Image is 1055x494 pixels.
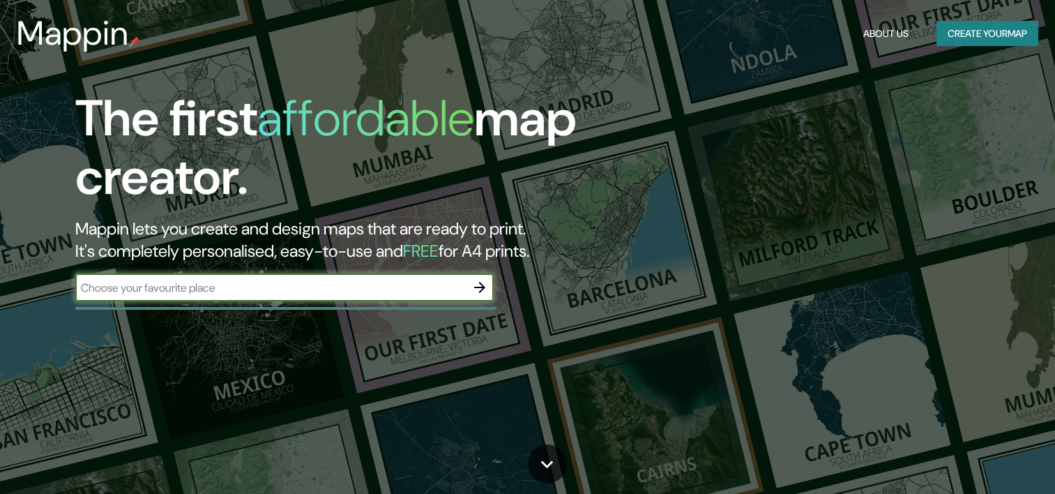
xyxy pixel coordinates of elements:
img: mappin-pin [129,36,140,47]
h1: The first map creator. [75,89,603,218]
button: About Us [858,21,914,47]
h1: affordable [257,86,474,151]
h3: Mappin [17,14,129,53]
h2: Mappin lets you create and design maps that are ready to print. It's completely personalised, eas... [75,218,603,262]
button: Create yourmap [936,21,1038,47]
input: Choose your favourite place [75,280,466,296]
h5: FREE [403,240,439,262]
